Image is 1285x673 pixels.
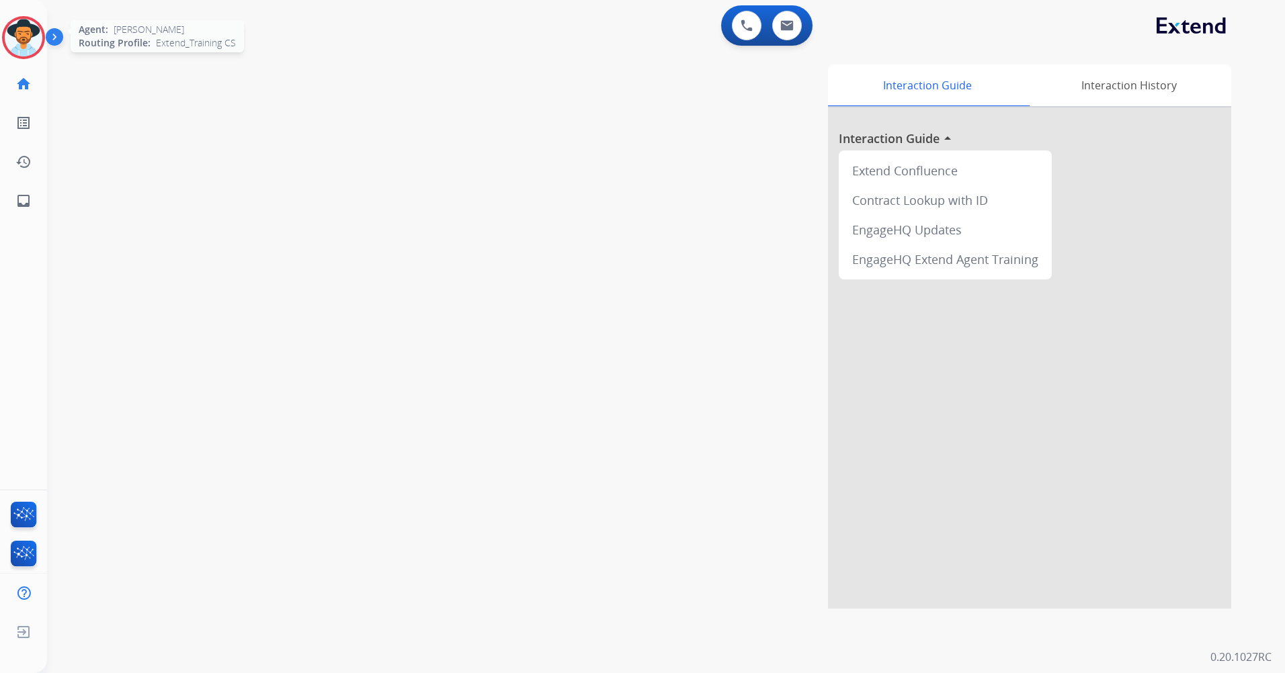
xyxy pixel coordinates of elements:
[114,23,184,36] span: [PERSON_NAME]
[5,19,42,56] img: avatar
[844,215,1046,244] div: EngageHQ Updates
[79,23,108,36] span: Agent:
[15,193,32,209] mat-icon: inbox
[1026,64,1231,106] div: Interaction History
[828,64,1026,106] div: Interaction Guide
[15,154,32,170] mat-icon: history
[1210,649,1272,665] p: 0.20.1027RC
[15,115,32,131] mat-icon: list_alt
[844,156,1046,185] div: Extend Confluence
[844,185,1046,215] div: Contract Lookup with ID
[156,36,236,50] span: Extend_Training CS
[844,244,1046,274] div: EngageHQ Extend Agent Training
[15,76,32,92] mat-icon: home
[79,36,151,50] span: Routing Profile:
